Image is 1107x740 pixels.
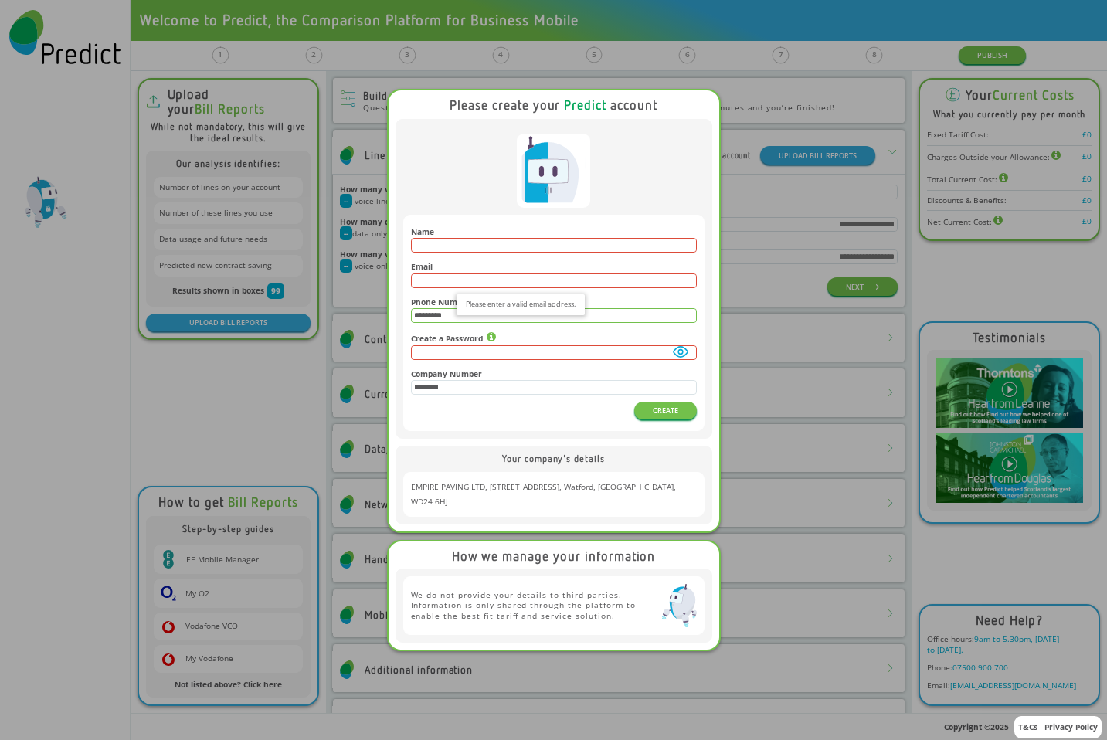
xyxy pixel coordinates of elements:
[411,496,448,507] span: WD24 6HJ
[411,369,697,378] h4: Company Number
[490,481,564,492] span: [STREET_ADDRESS]
[452,548,656,563] div: How we manage your information
[411,584,697,627] div: We do not provide your details to third parties. Information is only shared through the platform ...
[662,584,697,627] img: Predict Mobile
[634,402,697,419] button: CREATE
[411,332,697,343] h4: Create a Password
[564,481,598,492] span: Watford
[411,227,697,236] h4: Name
[411,481,490,492] span: EMPIRE PAVING LTD
[457,294,585,315] div: Please enter a valid email address.
[403,453,705,471] div: Your company's details
[1018,721,1037,732] a: T&Cs
[598,481,676,492] span: [GEOGRAPHIC_DATA]
[411,297,697,307] h4: Phone Number
[564,97,606,113] span: Predict
[450,97,657,113] b: Please create your account
[411,262,697,271] h4: Email
[1044,721,1098,732] a: Privacy Policy
[517,134,591,208] img: Predict Mobile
